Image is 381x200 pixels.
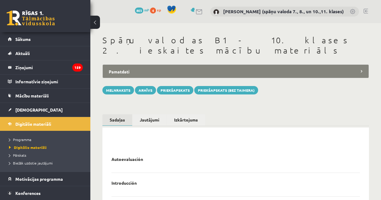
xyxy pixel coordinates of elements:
[157,86,193,94] a: Priekšapskats
[9,152,84,158] a: Pārskats
[111,156,143,162] p: Autoevaluación
[8,60,83,74] a: Ziņojumi159
[150,8,156,14] span: 4
[9,160,84,166] a: Biežāk uzdotie jautājumi
[15,190,41,196] span: Konferences
[9,161,53,165] span: Biežāk uzdotie jautājumi
[194,86,258,94] a: Priekšapskats (bez taimera)
[15,75,83,88] legend: Informatīvie ziņojumi
[9,137,84,142] a: Programma
[15,107,63,112] span: [DEMOGRAPHIC_DATA]
[15,121,51,127] span: Digitālie materiāli
[150,8,164,12] a: 4 xp
[135,8,149,12] a: 803 mP
[8,186,83,200] a: Konferences
[9,145,84,150] a: Digitālie materiāli
[7,11,55,26] a: Rīgas 1. Tālmācības vidusskola
[15,36,31,42] span: Sākums
[102,64,369,78] legend: Pamatdati
[15,51,30,56] span: Aktuāli
[8,103,83,117] a: [DEMOGRAPHIC_DATA]
[15,60,83,74] legend: Ziņojumi
[213,9,219,15] img: Signe Sirmā (spāņu valoda 7., 8., un 10.,11. klases)
[102,114,132,126] a: Sadaļas
[15,93,49,98] span: Mācību materiāli
[8,46,83,60] a: Aktuāli
[72,63,83,72] i: 159
[8,32,83,46] a: Sākums
[135,86,156,94] button: Arhīvs
[167,114,205,125] a: Izkārtojums
[111,180,137,186] p: Introducción
[102,35,369,55] h1: Spāņu valodas B1 - 10. klases 2. ieskaites mācību materiāls
[9,145,47,150] span: Digitālie materiāli
[8,75,83,88] a: Informatīvie ziņojumi
[102,86,134,94] button: Melnraksts
[8,117,83,131] a: Digitālie materiāli
[8,172,83,186] a: Motivācijas programma
[133,114,167,125] a: Jautājumi
[144,8,149,12] span: mP
[15,176,63,182] span: Motivācijas programma
[9,137,31,142] span: Programma
[8,89,83,103] a: Mācību materiāli
[157,8,161,12] span: xp
[9,153,26,158] span: Pārskats
[223,8,344,14] a: [PERSON_NAME] (spāņu valoda 7., 8., un 10.,11. klases)
[135,8,143,14] span: 803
